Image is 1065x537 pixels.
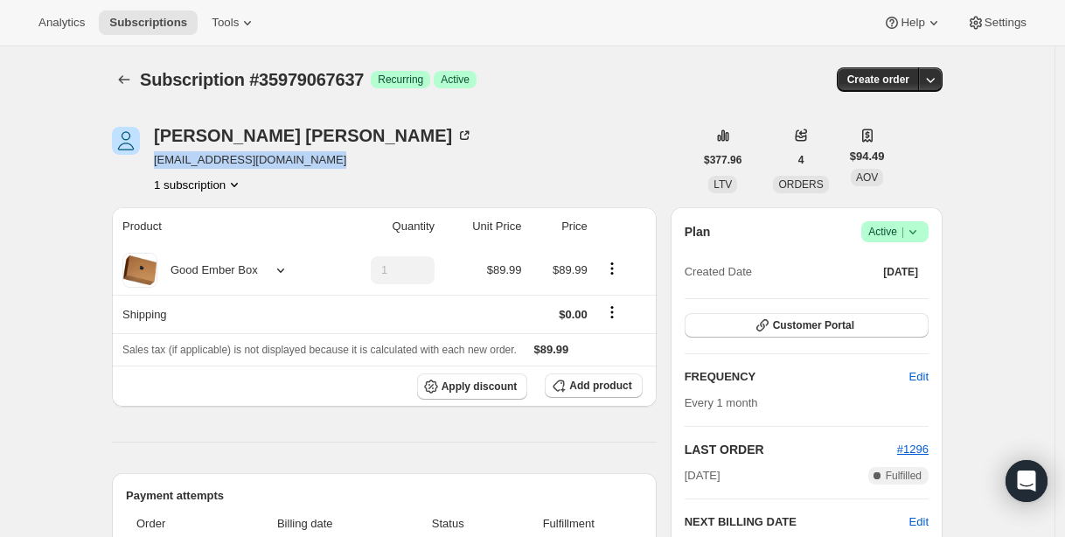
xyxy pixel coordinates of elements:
span: Apply discount [442,380,518,394]
button: Shipping actions [598,303,626,322]
th: Unit Price [440,207,526,246]
span: Recurring [378,73,423,87]
img: product img [122,253,157,288]
span: Create order [847,73,909,87]
button: $377.96 [693,148,752,172]
button: Subscriptions [99,10,198,35]
span: Fulfillment [505,515,632,533]
h2: Payment attempts [126,487,643,505]
button: Help [873,10,952,35]
th: Quantity [331,207,440,246]
button: 4 [788,148,815,172]
h2: FREQUENCY [685,368,909,386]
th: Product [112,207,331,246]
span: Analytics [38,16,85,30]
span: ORDERS [778,178,823,191]
h2: NEXT BILLING DATE [685,513,909,531]
button: [DATE] [873,260,929,284]
button: Edit [909,513,929,531]
span: Status [401,515,495,533]
span: Active [441,73,470,87]
a: #1296 [897,443,929,456]
span: Created Date [685,263,752,281]
span: Sales tax (if applicable) is not displayed because it is calculated with each new order. [122,344,517,356]
span: | [901,225,904,239]
span: $94.49 [850,148,885,165]
span: Every 1 month [685,396,758,409]
button: Customer Portal [685,313,929,338]
button: Apply discount [417,373,528,400]
span: Tools [212,16,239,30]
span: $89.99 [553,263,588,276]
span: [EMAIL_ADDRESS][DOMAIN_NAME] [154,151,473,169]
div: Good Ember Box [157,262,258,279]
span: Active [868,223,922,241]
span: AOV [856,171,878,184]
button: Product actions [598,259,626,278]
span: [DATE] [685,467,720,485]
span: LTV [713,178,732,191]
th: Shipping [112,295,331,333]
h2: Plan [685,223,711,241]
h2: LAST ORDER [685,441,897,458]
span: Customer Portal [773,318,854,332]
span: Settings [985,16,1027,30]
span: Edit [909,368,929,386]
span: 4 [798,153,804,167]
button: Tools [201,10,267,35]
button: Subscriptions [112,67,136,92]
span: Subscriptions [109,16,187,30]
span: $0.00 [559,308,588,321]
th: Price [527,207,593,246]
span: $89.99 [487,263,522,276]
button: Create order [837,67,920,92]
span: Help [901,16,924,30]
div: [PERSON_NAME] [PERSON_NAME] [154,127,473,144]
span: $377.96 [704,153,741,167]
span: Duncan Mcdonald [112,127,140,155]
button: Product actions [154,176,243,193]
span: Billing date [219,515,391,533]
span: $89.99 [534,343,569,356]
div: Open Intercom Messenger [1006,460,1048,502]
button: #1296 [897,441,929,458]
span: Add product [569,379,631,393]
span: [DATE] [883,265,918,279]
span: Fulfilled [886,469,922,483]
button: Add product [545,373,642,398]
button: Edit [899,363,939,391]
span: Subscription #35979067637 [140,70,364,89]
button: Analytics [28,10,95,35]
button: Settings [957,10,1037,35]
